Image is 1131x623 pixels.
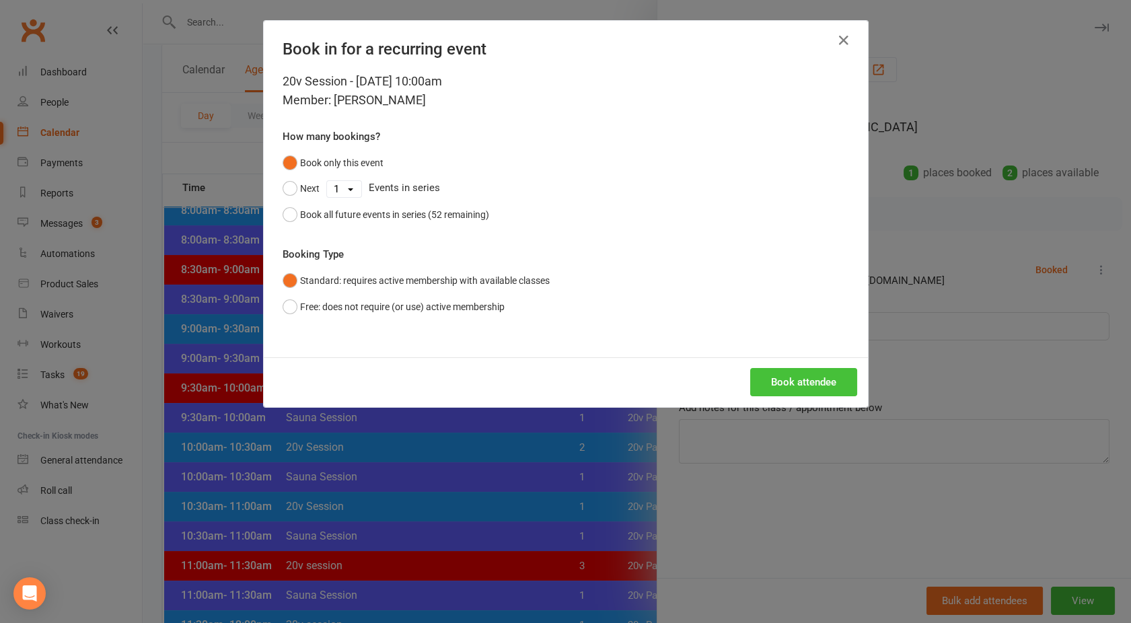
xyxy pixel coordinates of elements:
div: Open Intercom Messenger [13,577,46,610]
div: Book all future events in series (52 remaining) [300,207,489,222]
button: Next [283,176,320,201]
div: Events in series [283,176,849,201]
button: Book attendee [750,368,857,396]
div: 20v Session - [DATE] 10:00am Member: [PERSON_NAME] [283,72,849,110]
h4: Book in for a recurring event [283,40,849,59]
label: How many bookings? [283,129,380,145]
button: Book all future events in series (52 remaining) [283,202,489,227]
button: Free: does not require (or use) active membership [283,294,505,320]
button: Book only this event [283,150,384,176]
label: Booking Type [283,246,344,262]
button: Close [833,30,854,51]
button: Standard: requires active membership with available classes [283,268,550,293]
